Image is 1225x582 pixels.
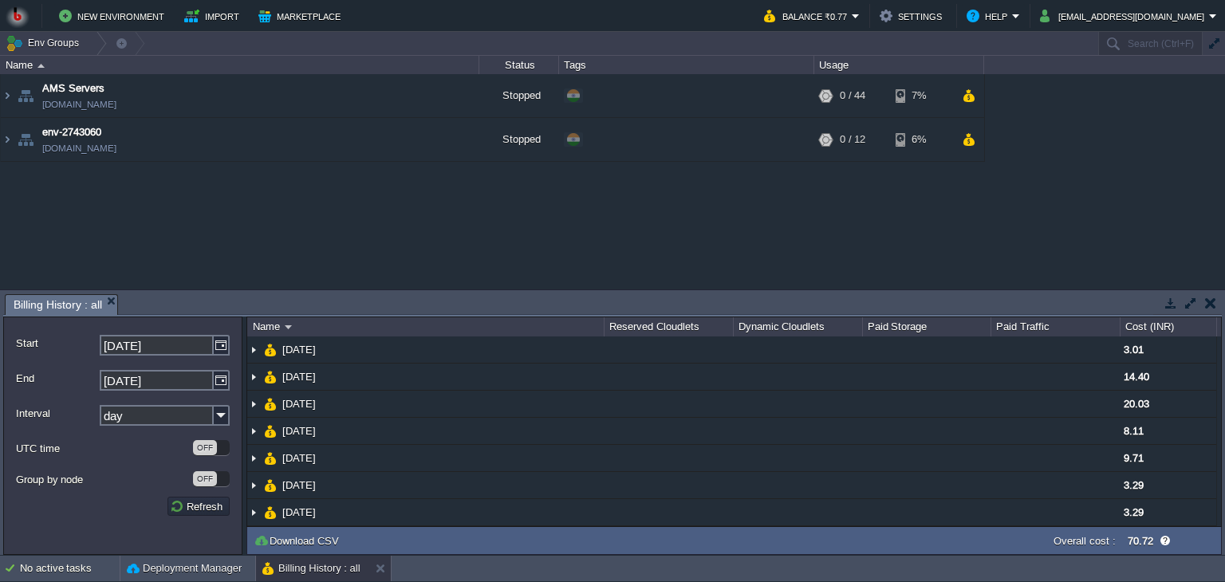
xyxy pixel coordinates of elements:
[264,391,277,417] img: AMDAwAAAACH5BAEAAAAALAAAAAABAAEAAAICRAEAOw==
[254,533,344,548] button: Download CSV
[605,317,733,336] div: Reserved Cloudlets
[864,317,991,336] div: Paid Storage
[264,499,277,525] img: AMDAwAAAACH5BAEAAAAALAAAAAABAAEAAAICRAEAOw==
[264,418,277,444] img: AMDAwAAAACH5BAEAAAAALAAAAAABAAEAAAICRAEAOw==
[193,440,217,455] div: OFF
[281,505,318,519] a: [DATE]
[560,56,813,74] div: Tags
[992,317,1120,336] div: Paid Traffic
[247,336,260,363] img: AMDAwAAAACH5BAEAAAAALAAAAAABAAEAAAICRAEAOw==
[14,295,102,315] span: Billing History : all
[1124,344,1144,356] span: 3.01
[258,6,345,26] button: Marketplace
[16,405,98,422] label: Interval
[6,32,85,54] button: Env Groups
[264,364,277,390] img: AMDAwAAAACH5BAEAAAAALAAAAAABAAEAAAICRAEAOw==
[1124,425,1144,437] span: 8.11
[479,118,559,161] div: Stopped
[281,451,318,465] a: [DATE]
[967,6,1012,26] button: Help
[59,6,169,26] button: New Environment
[285,325,292,329] img: AMDAwAAAACH5BAEAAAAALAAAAAABAAEAAAICRAEAOw==
[247,418,260,444] img: AMDAwAAAACH5BAEAAAAALAAAAAABAAEAAAICRAEAOw==
[281,478,318,492] a: [DATE]
[281,343,318,356] a: [DATE]
[247,499,260,525] img: AMDAwAAAACH5BAEAAAAALAAAAAABAAEAAAICRAEAOw==
[479,74,559,117] div: Stopped
[264,445,277,471] img: AMDAwAAAACH5BAEAAAAALAAAAAABAAEAAAICRAEAOw==
[249,317,604,336] div: Name
[281,370,318,383] a: [DATE]
[1040,6,1209,26] button: [EMAIL_ADDRESS][DOMAIN_NAME]
[16,335,98,352] label: Start
[16,471,191,488] label: Group by node
[764,6,852,26] button: Balance ₹0.77
[840,74,865,117] div: 0 / 44
[264,336,277,363] img: AMDAwAAAACH5BAEAAAAALAAAAAABAAEAAAICRAEAOw==
[20,556,120,581] div: No active tasks
[1,74,14,117] img: AMDAwAAAACH5BAEAAAAALAAAAAABAAEAAAICRAEAOw==
[896,118,947,161] div: 6%
[247,472,260,498] img: AMDAwAAAACH5BAEAAAAALAAAAAABAAEAAAICRAEAOw==
[37,64,45,68] img: AMDAwAAAACH5BAEAAAAALAAAAAABAAEAAAICRAEAOw==
[264,472,277,498] img: AMDAwAAAACH5BAEAAAAALAAAAAABAAEAAAICRAEAOw==
[42,124,101,140] a: env-2743060
[184,6,244,26] button: Import
[14,118,37,161] img: AMDAwAAAACH5BAEAAAAALAAAAAABAAEAAAICRAEAOw==
[840,118,865,161] div: 0 / 12
[735,317,862,336] div: Dynamic Cloudlets
[1,118,14,161] img: AMDAwAAAACH5BAEAAAAALAAAAAABAAEAAAICRAEAOw==
[1054,535,1116,547] label: Overall cost :
[1124,506,1144,518] span: 3.29
[1128,535,1153,547] label: 70.72
[1124,398,1149,410] span: 20.03
[127,560,242,576] button: Deployment Manager
[815,56,983,74] div: Usage
[281,397,318,411] a: [DATE]
[170,499,227,513] button: Refresh
[16,440,191,457] label: UTC time
[193,471,217,486] div: OFF
[247,364,260,390] img: AMDAwAAAACH5BAEAAAAALAAAAAABAAEAAAICRAEAOw==
[42,81,104,96] a: AMS Servers
[262,560,360,576] button: Billing History : all
[480,56,558,74] div: Status
[14,74,37,117] img: AMDAwAAAACH5BAEAAAAALAAAAAABAAEAAAICRAEAOw==
[16,370,98,387] label: End
[1124,479,1144,491] span: 3.29
[6,4,30,28] img: Bitss Techniques
[1124,452,1144,464] span: 9.71
[247,445,260,471] img: AMDAwAAAACH5BAEAAAAALAAAAAABAAEAAAICRAEAOw==
[247,391,260,417] img: AMDAwAAAACH5BAEAAAAALAAAAAABAAEAAAICRAEAOw==
[281,424,318,438] a: [DATE]
[880,6,947,26] button: Settings
[1121,317,1216,336] div: Cost (INR)
[2,56,479,74] div: Name
[42,96,116,112] a: [DOMAIN_NAME]
[896,74,947,117] div: 7%
[1124,371,1149,383] span: 14.40
[42,140,116,156] a: [DOMAIN_NAME]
